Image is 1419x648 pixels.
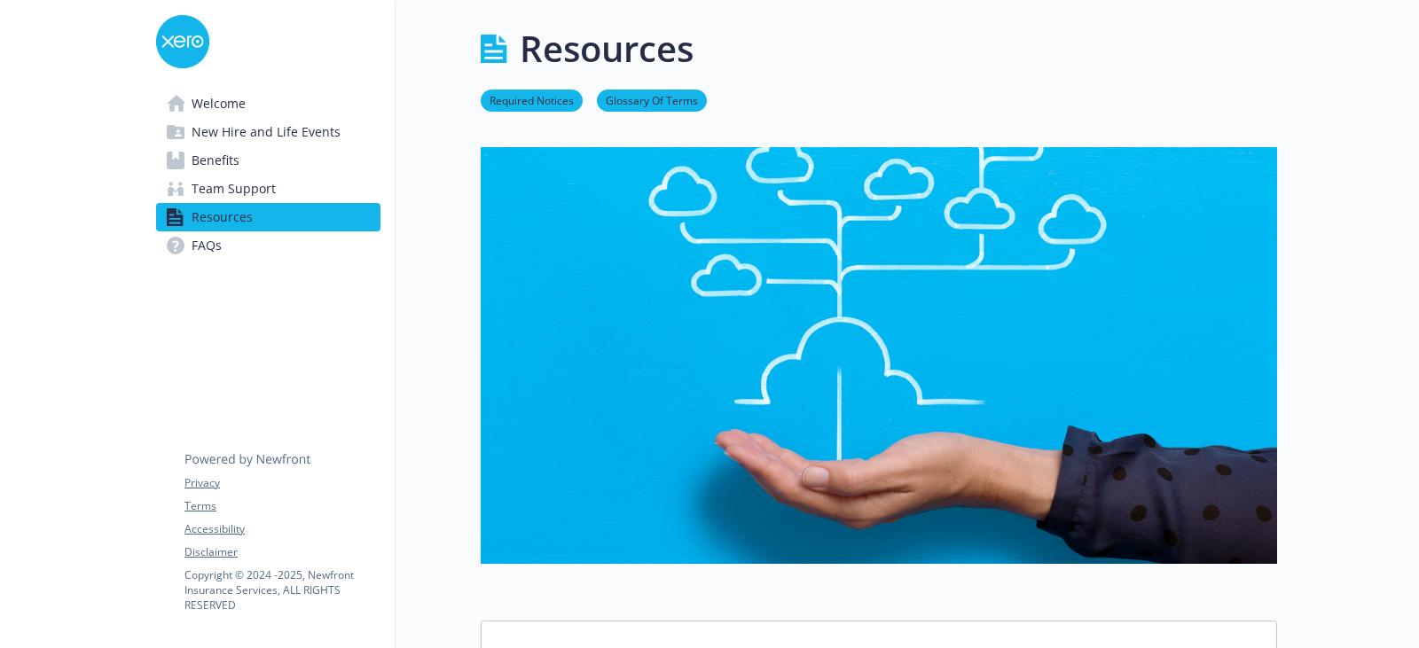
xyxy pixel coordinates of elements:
[184,521,380,537] a: Accessibility
[192,146,239,175] span: Benefits
[156,203,380,231] a: Resources
[597,91,707,108] a: Glossary Of Terms
[184,567,380,613] p: Copyright © 2024 - 2025 , Newfront Insurance Services, ALL RIGHTS RESERVED
[192,175,276,203] span: Team Support
[156,90,380,118] a: Welcome
[156,146,380,175] a: Benefits
[520,22,694,75] h1: Resources
[184,498,380,514] a: Terms
[184,475,380,491] a: Privacy
[156,118,380,146] a: New Hire and Life Events
[481,147,1277,564] img: resources page banner
[481,91,583,108] a: Required Notices
[192,118,341,146] span: New Hire and Life Events
[156,231,380,260] a: FAQs
[184,544,380,560] a: Disclaimer
[156,175,380,203] a: Team Support
[192,203,253,231] span: Resources
[192,231,222,260] span: FAQs
[192,90,246,118] span: Welcome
